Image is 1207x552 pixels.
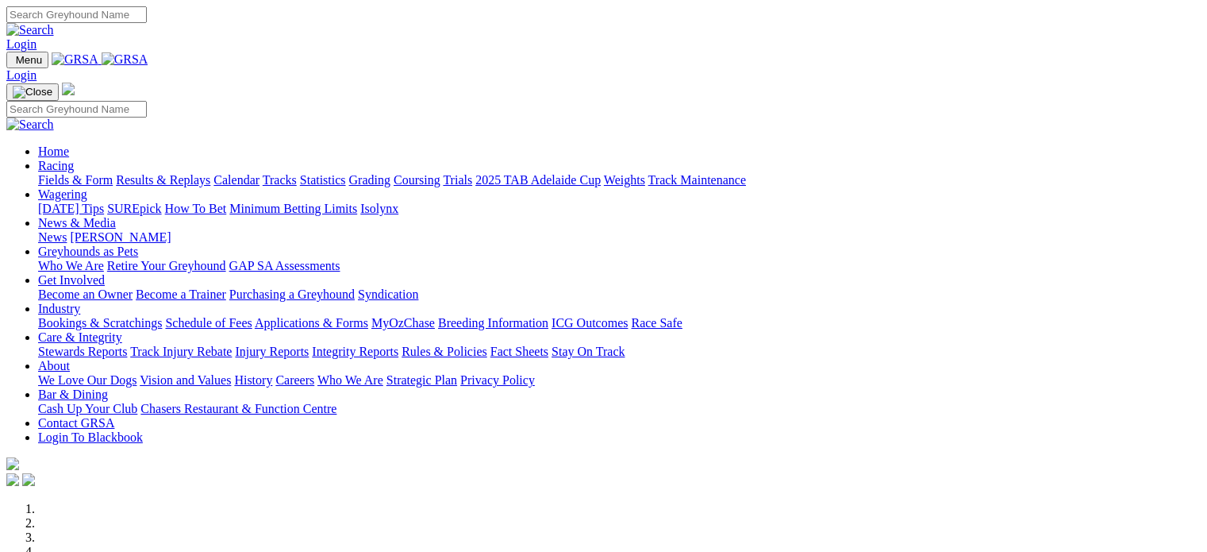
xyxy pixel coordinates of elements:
a: Rules & Policies [402,345,487,358]
a: How To Bet [165,202,227,215]
div: Industry [38,316,1189,330]
a: Stewards Reports [38,345,127,358]
img: logo-grsa-white.png [6,457,19,470]
a: Wagering [38,187,87,201]
button: Toggle navigation [6,52,48,68]
div: Wagering [38,202,1189,216]
a: Grading [349,173,390,187]
a: Schedule of Fees [165,316,252,330]
a: History [234,373,272,387]
div: Get Involved [38,288,1189,302]
a: Statistics [300,173,346,187]
a: News [38,230,67,244]
a: Applications & Forms [255,316,368,330]
img: logo-grsa-white.png [62,83,75,95]
a: Careers [275,373,314,387]
a: Isolynx [360,202,398,215]
a: Bookings & Scratchings [38,316,162,330]
a: Minimum Betting Limits [229,202,357,215]
img: twitter.svg [22,473,35,486]
a: SUREpick [107,202,161,215]
a: Privacy Policy [460,373,535,387]
a: Racing [38,159,74,172]
a: [DATE] Tips [38,202,104,215]
a: GAP SA Assessments [229,259,340,272]
a: Retire Your Greyhound [107,259,226,272]
a: Calendar [213,173,259,187]
a: Fact Sheets [490,345,548,358]
a: Cash Up Your Club [38,402,137,415]
a: News & Media [38,216,116,230]
a: Results & Replays [116,173,210,187]
input: Search [6,6,147,23]
img: facebook.svg [6,473,19,486]
a: Injury Reports [235,345,309,358]
a: Get Involved [38,273,105,287]
div: Bar & Dining [38,402,1189,416]
div: Greyhounds as Pets [38,259,1189,273]
a: ICG Outcomes [552,316,628,330]
a: Who We Are [317,373,383,387]
a: Become a Trainer [136,288,226,301]
a: Purchasing a Greyhound [229,288,355,301]
button: Toggle navigation [6,83,59,101]
img: Close [13,86,52,98]
div: News & Media [38,230,1189,245]
a: Contact GRSA [38,416,114,430]
div: Racing [38,173,1189,187]
img: Search [6,118,54,132]
a: Coursing [394,173,440,187]
a: Vision and Values [140,373,231,387]
a: Login [6,37,37,51]
a: We Love Our Dogs [38,373,136,387]
a: Breeding Information [438,316,548,330]
a: Race Safe [631,316,682,330]
a: Strategic Plan [386,373,457,387]
a: Bar & Dining [38,388,108,401]
a: About [38,359,70,373]
input: Search [6,101,147,118]
a: Fields & Form [38,173,113,187]
a: Integrity Reports [312,345,398,358]
a: Tracks [263,173,297,187]
a: MyOzChase [371,316,435,330]
a: 2025 TAB Adelaide Cup [475,173,601,187]
a: Stay On Track [552,345,625,358]
img: GRSA [52,52,98,67]
a: Login To Blackbook [38,430,143,444]
a: Trials [443,173,472,187]
a: Track Maintenance [648,173,746,187]
a: Syndication [358,288,418,301]
div: About [38,373,1189,388]
a: Home [38,145,69,158]
a: Track Injury Rebate [130,345,232,358]
span: Menu [16,54,42,66]
a: Industry [38,302,80,315]
div: Care & Integrity [38,345,1189,359]
a: Become an Owner [38,288,133,301]
img: Search [6,23,54,37]
a: Chasers Restaurant & Function Centre [140,402,336,415]
a: Who We Are [38,259,104,272]
a: Login [6,68,37,82]
a: Weights [604,173,645,187]
a: Care & Integrity [38,330,122,344]
a: Greyhounds as Pets [38,245,138,258]
img: GRSA [102,52,148,67]
a: [PERSON_NAME] [70,230,171,244]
